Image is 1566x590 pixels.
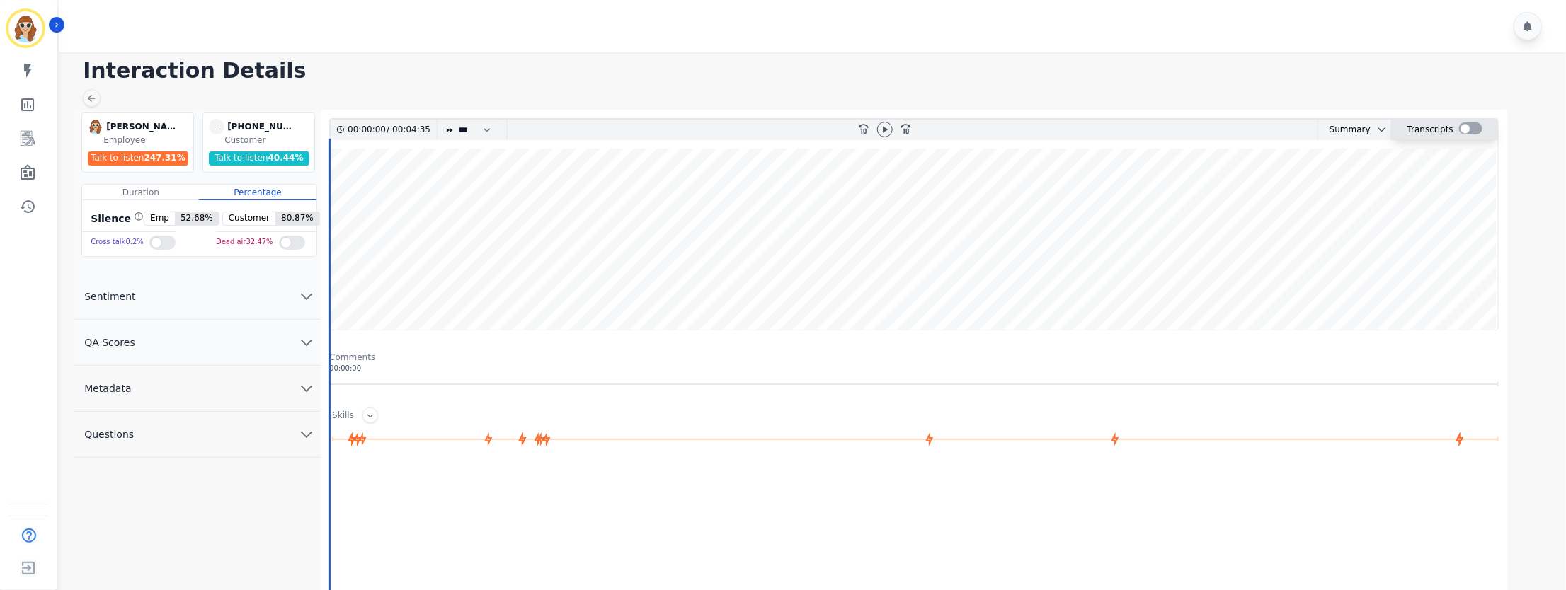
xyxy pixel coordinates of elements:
div: Cross talk 0.2 % [91,232,144,253]
span: Customer [223,212,275,225]
div: Summary [1318,120,1371,140]
div: 00:04:35 [389,120,428,140]
h1: Interaction Details [83,58,1552,83]
div: Talk to listen [209,151,309,166]
div: [PERSON_NAME] [106,119,177,134]
span: Metadata [73,381,142,395]
svg: chevron down [1376,124,1388,135]
div: Duration [82,185,199,200]
span: - [209,119,224,134]
span: Sentiment [73,289,147,303]
div: Silence [88,212,144,226]
span: Questions [73,427,145,441]
div: Customer [224,134,312,146]
div: [PHONE_NUMBER] [227,119,298,134]
div: Transcripts [1407,120,1453,140]
div: Employee [103,134,190,146]
span: 40.44 % [268,153,304,163]
div: Comments [329,352,1499,363]
span: Emp [144,212,175,225]
span: QA Scores [73,335,147,349]
div: 00:00:00 [348,120,387,140]
div: Dead air 32.47 % [216,232,273,253]
svg: chevron down [298,288,315,305]
span: 80.87 % [275,212,319,225]
div: Percentage [199,185,316,200]
button: QA Scores chevron down [73,320,321,366]
img: Bordered avatar [8,11,42,45]
span: 52.68 % [175,212,219,225]
div: 00:00:00 [329,363,1499,374]
div: / [348,120,434,140]
svg: chevron down [298,380,315,397]
button: Questions chevron down [73,412,321,458]
button: Sentiment chevron down [73,274,321,320]
svg: chevron down [298,426,315,443]
svg: chevron down [298,334,315,351]
span: 247.31 % [144,153,185,163]
button: chevron down [1371,124,1388,135]
button: Metadata chevron down [73,366,321,412]
div: Talk to listen [88,151,188,166]
div: Skills [332,410,354,423]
